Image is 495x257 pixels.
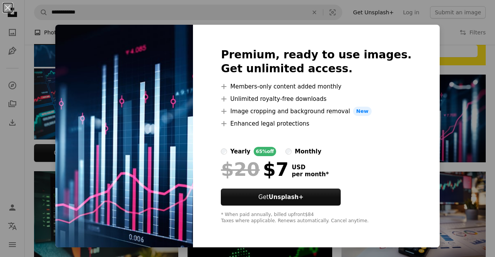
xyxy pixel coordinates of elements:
[221,94,411,104] li: Unlimited royalty-free downloads
[221,48,411,76] h2: Premium, ready to use images. Get unlimited access.
[221,82,411,91] li: Members-only content added monthly
[292,171,329,178] span: per month *
[353,107,372,116] span: New
[221,159,259,179] span: $20
[285,148,292,155] input: monthly
[221,107,411,116] li: Image cropping and background removal
[292,164,329,171] span: USD
[221,159,288,179] div: $7
[221,189,341,206] button: GetUnsplash+
[221,119,411,128] li: Enhanced legal protections
[295,147,321,156] div: monthly
[269,194,304,201] strong: Unsplash+
[230,147,250,156] div: yearly
[221,212,411,224] div: * When paid annually, billed upfront $84 Taxes where applicable. Renews automatically. Cancel any...
[254,147,277,156] div: 65% off
[221,148,227,155] input: yearly65%off
[55,25,193,247] img: premium_photo-1681487769650-a0c3fbaed85a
